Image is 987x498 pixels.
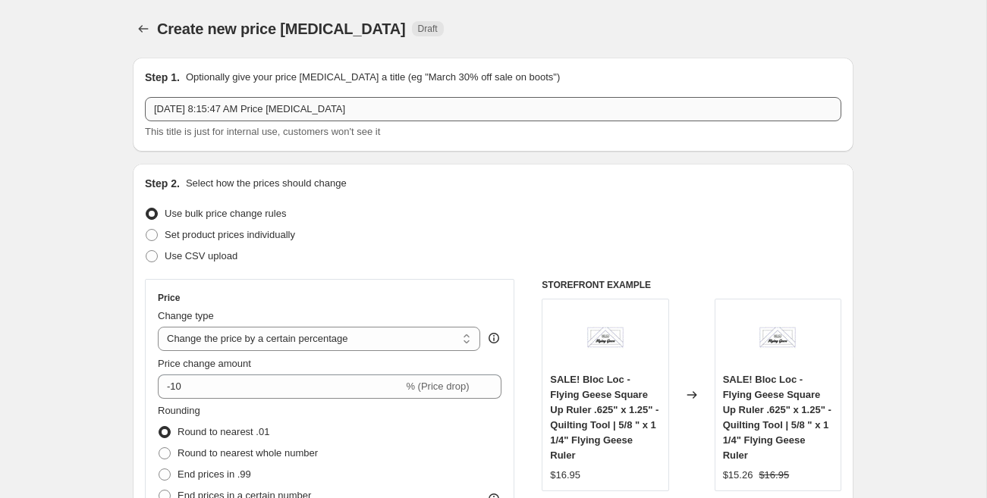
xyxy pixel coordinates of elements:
[145,70,180,85] h2: Step 1.
[542,279,841,291] h6: STOREFRONT EXAMPLE
[759,468,789,483] strike: $16.95
[486,330,501,346] div: help
[145,176,180,191] h2: Step 2.
[747,307,808,368] img: cc22c75a2bad9325af42869fa9eef9fe_80x.jpg
[575,307,636,368] img: cc22c75a2bad9325af42869fa9eef9fe_80x.jpg
[165,229,295,240] span: Set product prices individually
[158,405,200,416] span: Rounding
[145,126,380,137] span: This title is just for internal use, customers won't see it
[157,20,406,37] span: Create new price [MEDICAL_DATA]
[165,250,237,262] span: Use CSV upload
[178,468,251,480] span: End prices in .99
[418,23,438,35] span: Draft
[406,381,469,392] span: % (Price drop)
[186,176,347,191] p: Select how the prices should change
[186,70,560,85] p: Optionally give your price [MEDICAL_DATA] a title (eg "March 30% off sale on boots")
[723,468,753,483] div: $15.26
[145,97,841,121] input: 30% off holiday sale
[133,18,154,39] button: Price change jobs
[158,310,214,321] span: Change type
[158,374,403,399] input: -15
[723,374,831,461] span: SALE! Bloc Loc - Flying Geese Square Up Ruler .625" x 1.25" - Quilting Tool | 5/8 " x 1 1/4" Flyi...
[158,292,180,304] h3: Price
[550,374,659,461] span: SALE! Bloc Loc - Flying Geese Square Up Ruler .625" x 1.25" - Quilting Tool | 5/8 " x 1 1/4" Flyi...
[178,447,318,459] span: Round to nearest whole number
[550,468,580,483] div: $16.95
[158,358,251,369] span: Price change amount
[165,208,286,219] span: Use bulk price change rules
[178,426,269,437] span: Round to nearest .01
